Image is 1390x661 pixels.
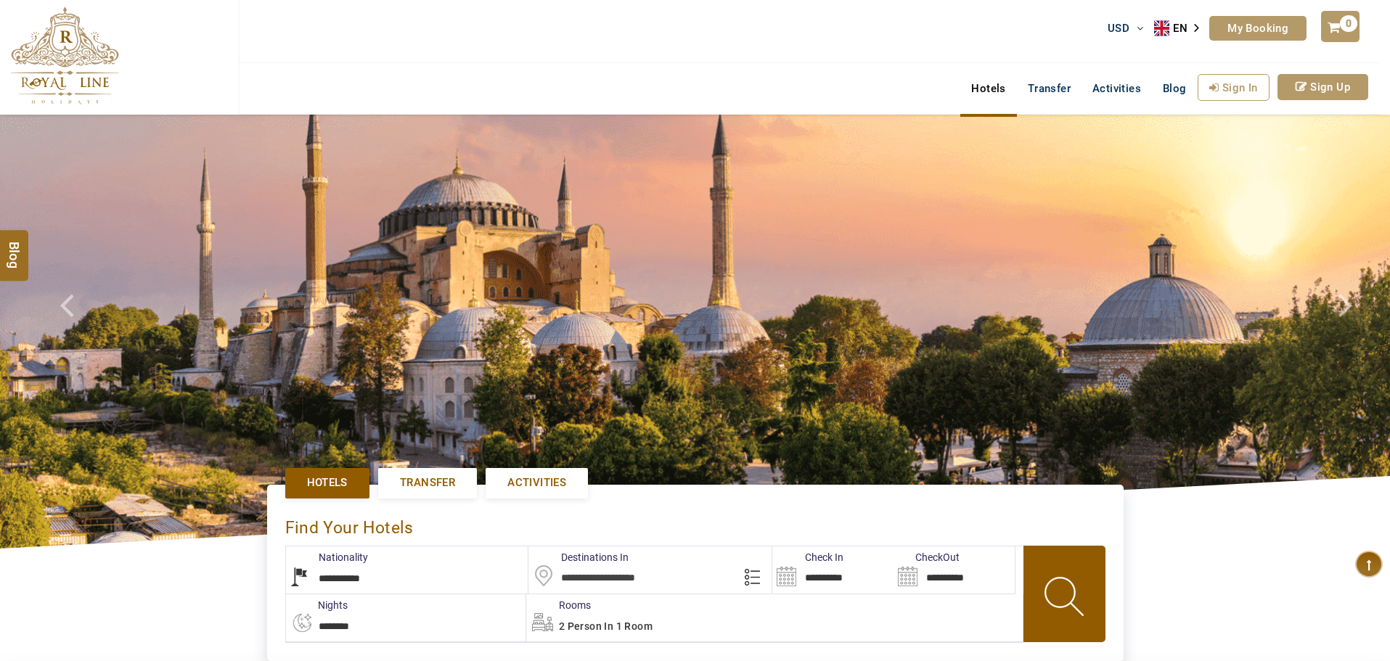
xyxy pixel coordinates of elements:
label: Rooms [526,598,591,612]
a: 0 [1321,11,1359,42]
a: My Booking [1209,16,1307,41]
a: Transfer [378,468,477,498]
a: Check next prev [41,115,111,549]
a: Blog [1152,74,1198,103]
a: Hotels [960,74,1016,103]
span: USD [1108,22,1129,35]
label: Nationality [286,550,368,564]
a: Sign In [1198,74,1270,101]
span: 0 [1340,15,1357,32]
span: Blog [5,242,24,254]
span: Activities [507,475,566,490]
a: Check next image [1320,115,1390,549]
a: Transfer [1017,74,1082,103]
a: EN [1154,17,1209,39]
label: Destinations In [528,550,629,564]
input: Search [894,546,1015,594]
div: Find Your Hotels [285,503,1105,546]
a: Activities [1082,74,1152,103]
label: nights [285,598,348,612]
span: Hotels [307,475,348,490]
aside: Language selected: English [1154,17,1209,39]
a: Hotels [285,468,369,498]
a: Sign Up [1277,74,1368,100]
span: 2 Person in 1 Room [559,620,653,632]
img: The Royal Line Holidays [11,7,119,104]
label: Check In [772,550,843,564]
input: Search [772,546,894,594]
span: Blog [1163,82,1187,95]
label: CheckOut [894,550,960,564]
div: Language [1154,17,1209,39]
a: Activities [486,468,588,498]
span: Transfer [400,475,455,490]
